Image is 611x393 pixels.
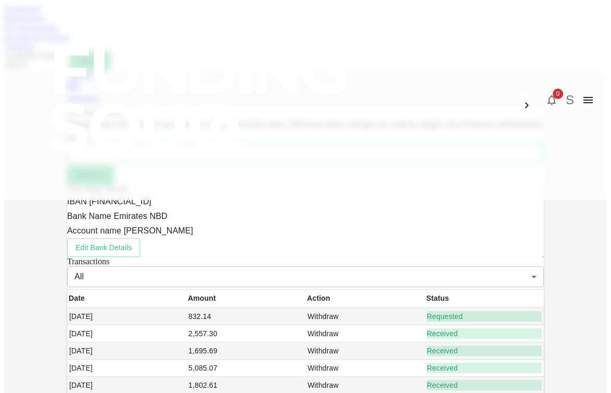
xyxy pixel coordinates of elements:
span: Transactions [67,257,109,266]
div: Received [427,346,542,356]
span: 0 [553,89,563,99]
td: Withdraw [305,360,425,377]
td: [DATE] [67,360,186,377]
span: العربية [520,89,541,97]
span: IBAN [67,197,87,206]
div: Requested [427,311,542,322]
div: Received [427,363,542,373]
td: 2,557.30 [186,325,305,342]
button: Edit Bank Details [67,238,140,257]
button: 0 [541,90,562,110]
span: [FINANCIAL_ID] [87,197,151,206]
div: Date [69,292,85,304]
td: Withdraw [305,342,425,360]
div: Action [307,292,330,304]
td: 1,695.69 [186,342,305,360]
td: [DATE] [67,308,186,325]
span: Account name [67,226,121,235]
span: Bank Name [67,212,111,220]
span: Emirates NBD [111,212,168,220]
td: Withdraw [305,325,425,342]
div: Status [426,292,449,304]
div: Received [427,380,542,390]
div: Received [427,328,542,339]
span: [PERSON_NAME] [121,226,193,235]
td: 5,085.07 [186,360,305,377]
td: [DATE] [67,325,186,342]
button: S [562,92,578,108]
td: 832.14 [186,308,305,325]
div: All [67,266,544,287]
td: Withdraw [305,308,425,325]
div: Amount [188,292,216,304]
td: [DATE] [67,342,186,360]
